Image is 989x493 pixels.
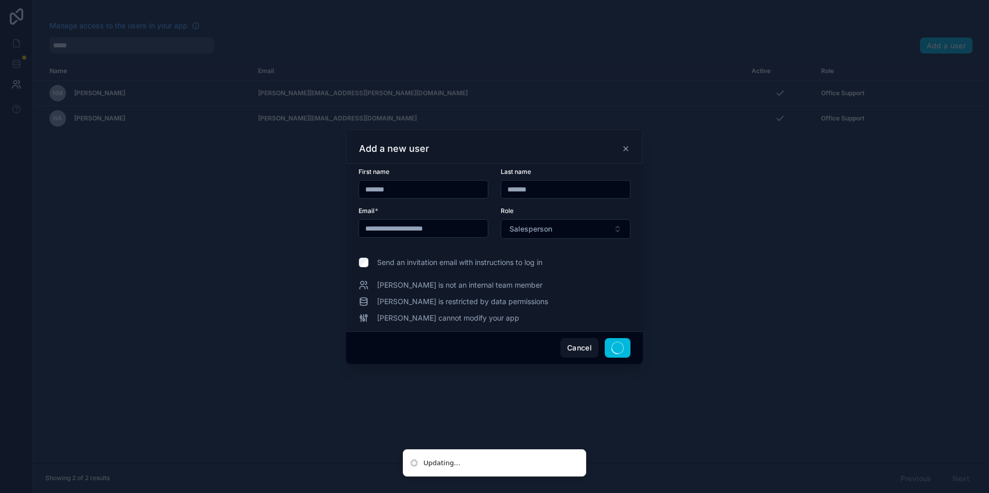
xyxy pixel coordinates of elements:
h3: Add a new user [359,143,429,155]
span: [PERSON_NAME] cannot modify your app [377,313,519,323]
input: Send an invitation email with instructions to log in [359,257,369,268]
span: Send an invitation email with instructions to log in [377,257,542,268]
span: Email [359,207,374,215]
div: Updating... [423,458,461,468]
span: First name [359,168,389,175]
span: Role [501,207,514,215]
span: Salesperson [509,224,552,234]
button: Cancel [560,338,599,358]
span: [PERSON_NAME] is not an internal team member [377,280,542,290]
span: [PERSON_NAME] is restricted by data permissions [377,296,548,307]
button: Select Button [501,219,630,239]
span: Last name [501,168,531,175]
